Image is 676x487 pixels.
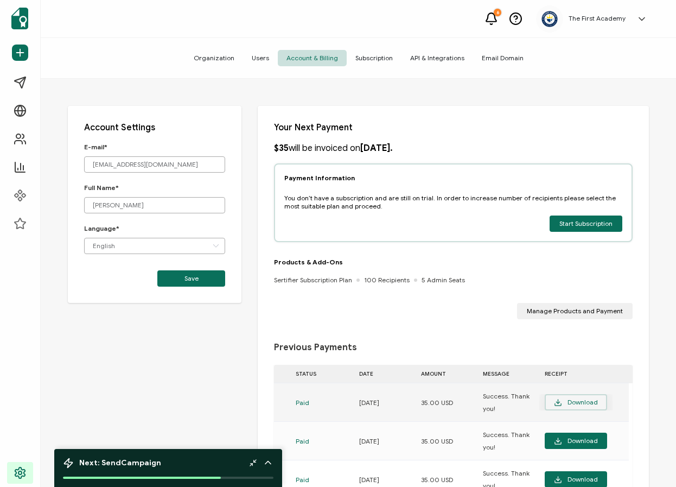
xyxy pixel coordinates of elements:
p: Account Settings [84,122,225,133]
b: $35 [274,143,289,154]
span: Save [184,275,199,282]
img: ca618eea-69f3-4ba0-ad1e-6db5ee20f715.png [541,11,558,27]
span: 35.00 USD [421,399,453,407]
div: RECEIPT [539,368,613,380]
p: Full Name* [84,184,225,192]
p: You don’t have a subscription and are still on trial. In order to increase number of recipients p... [284,194,622,210]
span: Success. Thank you! [483,392,530,413]
span: Subscription [347,50,401,66]
div: 6 [494,9,501,16]
span: Users [243,50,278,66]
span: Success. Thank you! [483,431,530,451]
button: Manage Products and Payment [517,303,633,319]
span: Download [554,399,598,407]
p: Language* [84,224,225,232]
input: E-mail [84,156,225,173]
p: Payment Information [284,174,355,182]
span: Account & Billing [278,50,347,66]
input: Language [84,238,225,254]
span: Paid [296,399,309,407]
span: Organization [185,50,243,66]
p: Products & Add-Ons [274,258,465,266]
span: [DATE] [359,437,379,445]
p: E-mail* [84,143,225,151]
span: Next: Send [79,458,161,467]
button: Save [157,270,225,287]
span: Paid [296,476,309,484]
h5: The First Academy [569,15,626,22]
span: Previous Payments [274,342,357,353]
button: Download [545,394,607,410]
span: API & Integrations [401,50,473,66]
p: will be invoiced on [274,143,393,154]
span: 35.00 USD [421,437,453,445]
b: Campaign [121,458,161,467]
button: Download [545,433,607,449]
div: MESSAGE [477,368,539,380]
span: 35.00 USD [421,476,453,484]
img: sertifier-logomark-colored.svg [11,8,28,29]
span: Download [554,476,598,484]
div: AMOUNT [416,368,477,380]
div: DATE [354,368,416,380]
span: Start Subscription [559,220,613,227]
input: Full Name [84,197,225,213]
button: Start Subscription [550,216,622,232]
span: 100 Recipients [364,276,410,284]
b: [DATE]. [360,143,393,154]
span: Email Domain [473,50,532,66]
span: Sertifier Subscription Plan [274,276,352,284]
span: Paid [296,437,309,445]
span: Download [554,437,598,445]
p: Your Next Payment [274,122,633,133]
span: 5 Admin Seats [422,276,465,284]
iframe: Chat Widget [622,435,676,487]
span: [DATE] [359,476,379,484]
span: [DATE] [359,399,379,407]
span: Manage Products and Payment [527,308,623,314]
div: STATUS [290,368,354,380]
